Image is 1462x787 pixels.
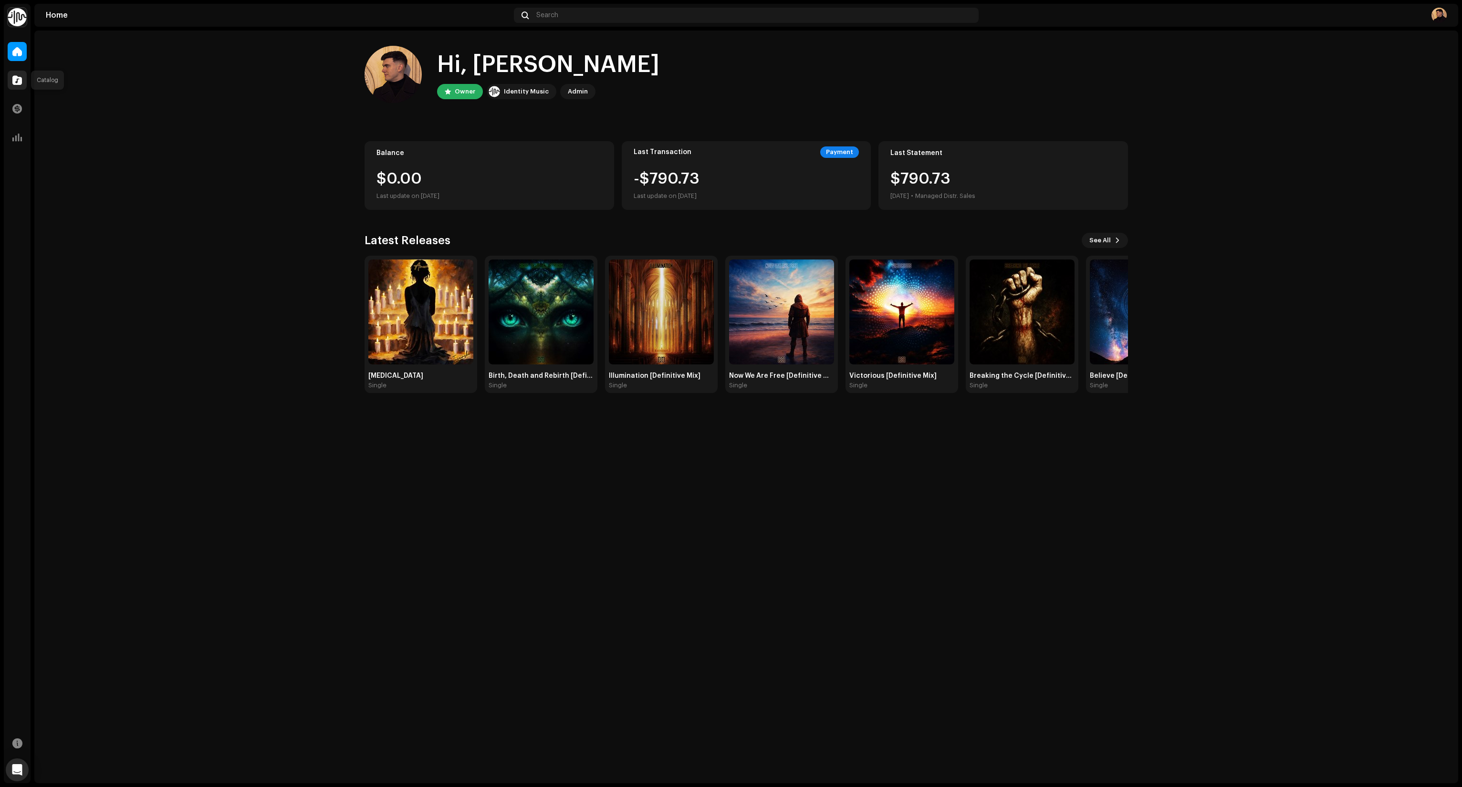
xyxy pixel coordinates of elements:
[376,190,602,202] div: Last update on [DATE]
[609,382,627,389] div: Single
[890,149,1116,157] div: Last Statement
[911,190,913,202] div: •
[915,190,975,202] div: Managed Distr. Sales
[368,382,386,389] div: Single
[634,148,691,156] div: Last Transaction
[609,259,714,364] img: 27bbda51-01f5-42d6-8d69-d23ce452b257
[489,382,507,389] div: Single
[729,382,747,389] div: Single
[455,86,475,97] div: Owner
[368,372,473,380] div: [MEDICAL_DATA]
[970,259,1075,364] img: a66f2b12-180b-4e61-b55f-0f831f3b22b8
[1090,382,1108,389] div: Single
[970,372,1075,380] div: Breaking the Cycle [Definitive Mix]
[890,190,909,202] div: [DATE]
[368,259,473,364] img: 89e69686-c0fb-4701-8e69-9f3a42418080
[376,149,602,157] div: Balance
[820,146,859,158] div: Payment
[504,86,549,97] div: Identity Music
[849,372,954,380] div: Victorious [Definitive Mix]
[365,141,614,210] re-o-card-value: Balance
[437,50,659,80] div: Hi, [PERSON_NAME]
[46,11,510,19] div: Home
[1090,259,1195,364] img: 4931e5c9-dcf6-4a11-acb6-e4e26e4f240e
[609,372,714,380] div: Illumination [Definitive Mix]
[878,141,1128,210] re-o-card-value: Last Statement
[365,233,450,248] h3: Latest Releases
[729,259,834,364] img: 0b4792ee-5098-48e8-835d-ce160eb52bef
[489,86,500,97] img: 0f74c21f-6d1c-4dbc-9196-dbddad53419e
[634,190,700,202] div: Last update on [DATE]
[365,46,422,103] img: 83617363-842d-440f-aa1a-782b50a81e77
[8,8,27,27] img: 0f74c21f-6d1c-4dbc-9196-dbddad53419e
[1089,231,1111,250] span: See All
[6,758,29,781] div: Open Intercom Messenger
[536,11,558,19] span: Search
[729,372,834,380] div: Now We Are Free [Definitive Mix]
[568,86,588,97] div: Admin
[1431,8,1447,23] img: 83617363-842d-440f-aa1a-782b50a81e77
[489,372,594,380] div: Birth, Death and Rebirth [Definitive Mix]
[1090,372,1195,380] div: Believe [Definitive Mix]
[849,382,867,389] div: Single
[849,259,954,364] img: 9ea0d16f-e5cc-46e2-87a6-fd77bff910fb
[1082,233,1128,248] button: See All
[489,259,594,364] img: 25e75a91-9590-42ed-aba2-ddde5eda7be9
[970,382,988,389] div: Single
